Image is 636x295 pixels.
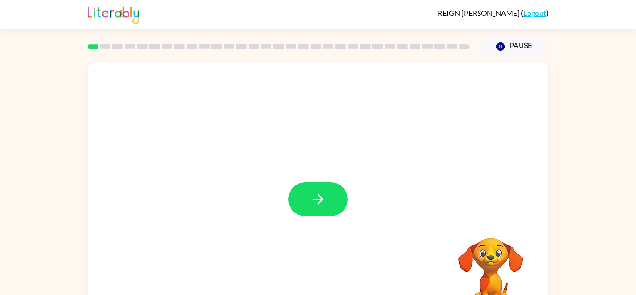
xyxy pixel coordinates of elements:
[481,36,548,57] button: Pause
[88,4,139,24] img: Literably
[438,8,548,17] div: ( )
[438,8,521,17] span: REIGN [PERSON_NAME]
[523,8,546,17] a: Logout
